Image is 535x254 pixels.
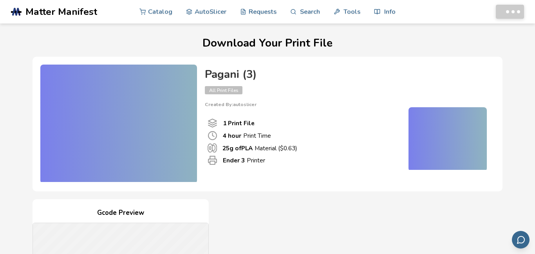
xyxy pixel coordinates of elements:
span: Material Used [208,143,217,153]
b: Ender 3 [223,156,245,164]
span: Printer [208,155,217,165]
p: Created By: autoslicer [205,102,487,107]
b: 4 hour [223,132,241,140]
p: Printer [223,156,265,164]
p: Material ($ 0.63 ) [222,144,297,152]
h1: Download Your Print File [11,37,524,49]
span: All Print Files [205,86,242,94]
span: Number Of Print files [208,118,217,128]
b: 1 Print File [223,119,255,127]
button: Send feedback via email [512,231,530,249]
p: Print Time [223,132,271,140]
h4: Pagani (3) [205,68,487,81]
span: Print Time [208,131,217,141]
span: Matter Manifest [25,6,97,17]
b: 25 g of PLA [222,144,253,152]
h4: Gcode Preview [33,207,209,219]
